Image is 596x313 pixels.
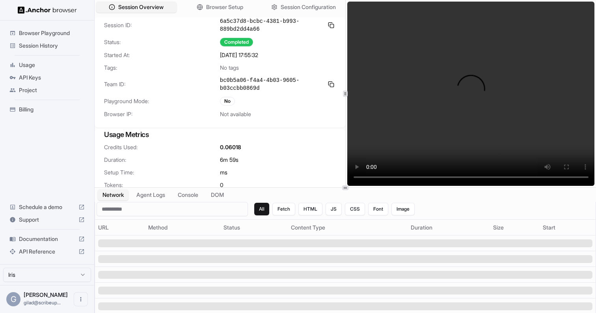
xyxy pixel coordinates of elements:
button: Console [173,189,203,200]
img: Anchor Logo [18,6,77,14]
button: Font [368,203,388,215]
span: Documentation [19,235,75,243]
div: Documentation [6,233,88,245]
span: No tags [220,64,239,72]
span: [DATE] 17:55:32 [220,51,258,59]
div: Support [6,213,88,226]
button: Agent Logs [132,189,170,200]
button: Network [98,189,129,200]
button: JS [326,203,342,215]
button: Open menu [74,292,88,306]
span: Support [19,216,75,224]
span: Tags: [104,64,220,72]
span: Browser Setup [206,3,243,11]
span: 6m 59s [220,156,238,164]
div: G [6,292,20,306]
span: API Reference [19,248,75,256]
span: Not available [220,110,251,118]
span: Duration: [104,156,220,164]
span: 6a5c37d8-bcbc-4381-b993-889bd2dd4a66 [220,17,323,33]
span: 0 [220,181,223,189]
span: Browser IP: [104,110,220,118]
div: Start [543,224,592,232]
span: bc0b5a06-f4a4-4b03-9605-b03ccbb0869d [220,76,323,92]
span: Billing [19,106,85,113]
div: Status [223,224,285,232]
span: Gilad Spitzer [24,291,68,298]
span: Credits Used: [104,143,220,151]
span: Schedule a demo [19,203,75,211]
div: Size [493,224,537,232]
span: Team ID: [104,80,220,88]
div: API Reference [6,245,88,258]
span: gilad@scribeup.io [24,300,61,306]
div: No [220,97,235,106]
div: Project [6,84,88,96]
button: All [254,203,269,215]
div: Content Type [291,224,404,232]
div: URL [98,224,142,232]
button: Image [391,203,415,215]
button: CSS [345,203,365,215]
div: Usage [6,59,88,71]
span: Session Overview [118,3,164,11]
h3: Usage Metrics [104,129,336,140]
span: Started At: [104,51,220,59]
span: Setup Time: [104,169,220,176]
span: Session ID: [104,21,220,29]
span: ms [220,169,227,176]
span: Session History [19,42,85,50]
div: Browser Playground [6,27,88,39]
span: Playground Mode: [104,97,220,105]
div: Method [148,224,218,232]
span: Status: [104,38,220,46]
div: Duration [411,224,487,232]
button: HTML [298,203,322,215]
span: Session Configuration [281,3,336,11]
div: Billing [6,103,88,116]
span: API Keys [19,74,85,81]
div: Session History [6,39,88,52]
div: Completed [220,38,253,46]
div: API Keys [6,71,88,84]
div: Schedule a demo [6,201,88,213]
span: Tokens: [104,181,220,189]
button: Fetch [272,203,295,215]
span: 0.06018 [220,143,241,151]
span: Usage [19,61,85,69]
span: Project [19,86,85,94]
button: DOM [206,189,229,200]
span: Browser Playground [19,29,85,37]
